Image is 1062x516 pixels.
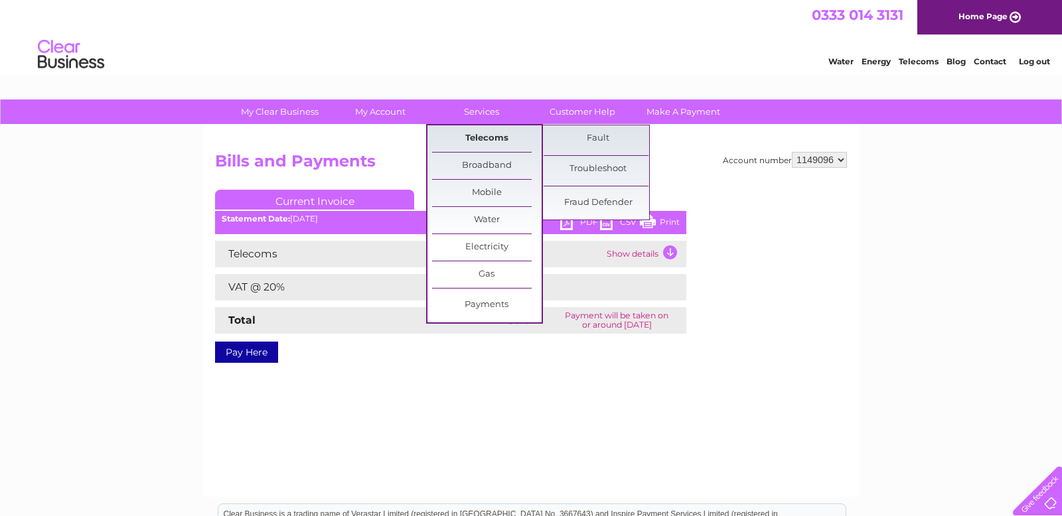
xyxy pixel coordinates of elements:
[222,214,290,224] b: Statement Date:
[215,214,686,224] div: [DATE]
[528,99,637,124] a: Customer Help
[629,99,738,124] a: Make A Payment
[215,342,278,363] a: Pay Here
[640,214,680,233] a: Print
[432,292,542,318] a: Payments
[498,274,654,300] td: £6.10
[1019,56,1050,66] a: Log out
[432,180,542,206] a: Mobile
[432,207,542,233] a: Water
[862,56,891,66] a: Energy
[228,314,256,326] strong: Total
[218,7,846,64] div: Clear Business is a trading name of Verastar Limited (registered in [GEOGRAPHIC_DATA] No. 3667643...
[899,56,939,66] a: Telecoms
[215,152,847,177] h2: Bills and Payments
[547,307,686,334] td: Payment will be taken on or around [DATE]
[215,241,498,267] td: Telecoms
[974,56,1006,66] a: Contact
[560,214,600,233] a: PDF
[828,56,854,66] a: Water
[215,190,414,210] a: Current Invoice
[723,152,847,168] div: Account number
[603,241,686,267] td: Show details
[37,34,105,75] img: logo.png
[544,125,653,152] a: Fault
[432,125,542,152] a: Telecoms
[427,99,536,124] a: Services
[498,241,603,267] td: £30.51
[215,274,498,300] td: VAT @ 20%
[544,190,653,216] a: Fraud Defender
[947,56,966,66] a: Blog
[326,99,435,124] a: My Account
[600,214,640,233] a: CSV
[432,234,542,261] a: Electricity
[225,99,335,124] a: My Clear Business
[432,153,542,179] a: Broadband
[812,7,903,23] a: 0333 014 3131
[432,261,542,288] a: Gas
[544,156,653,182] a: Troubleshoot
